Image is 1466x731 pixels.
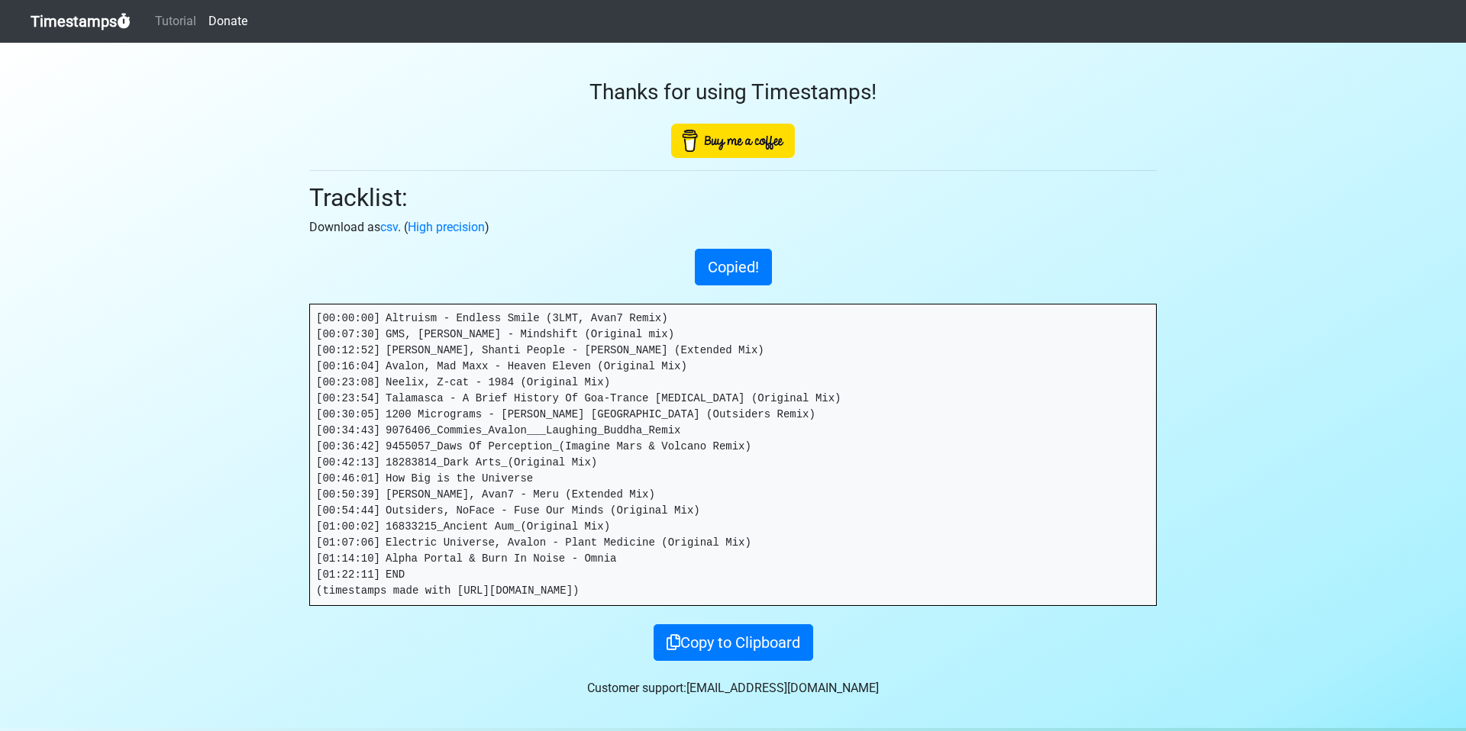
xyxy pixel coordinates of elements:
[309,218,1157,237] p: Download as . ( )
[149,6,202,37] a: Tutorial
[309,183,1157,212] h2: Tracklist:
[695,249,772,285] button: Copied!
[380,220,398,234] a: csv
[31,6,131,37] a: Timestamps
[202,6,253,37] a: Donate
[408,220,485,234] a: High precision
[310,304,1156,605] pre: [00:00:00] Altruism - Endless Smile (3LMT, Avan7 Remix) [00:07:30] GMS, [PERSON_NAME] - Mindshift...
[309,79,1157,105] h3: Thanks for using Timestamps!
[654,624,813,661] button: Copy to Clipboard
[671,124,795,158] img: Buy Me A Coffee
[1390,655,1448,713] iframe: Drift Widget Chat Controller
